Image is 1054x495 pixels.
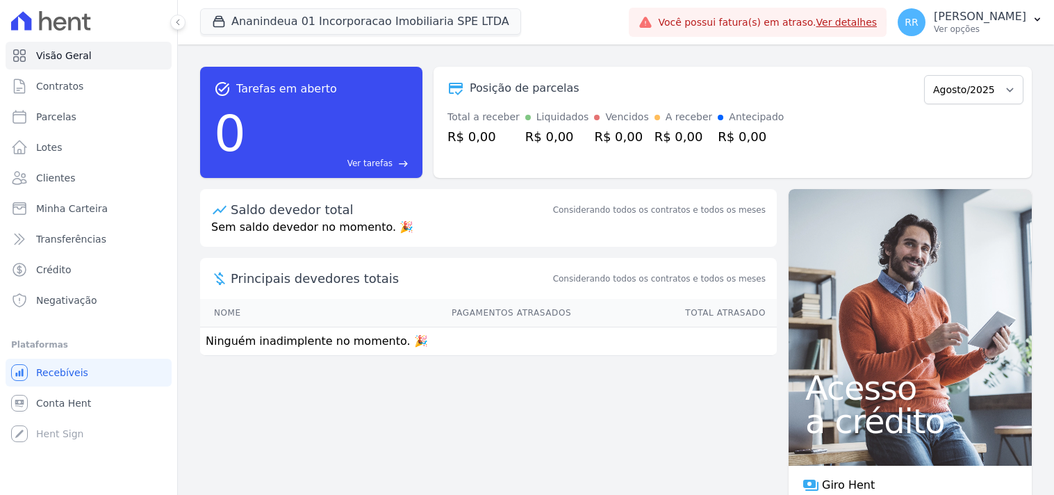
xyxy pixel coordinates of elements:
[729,110,784,124] div: Antecipado
[447,127,520,146] div: R$ 0,00
[200,8,521,35] button: Ananindeua 01 Incorporacao Imobiliaria SPE LTDA
[887,3,1054,42] button: RR [PERSON_NAME] Ver opções
[347,157,393,170] span: Ver tarefas
[200,219,777,247] p: Sem saldo devedor no momento. 🎉
[236,81,337,97] span: Tarefas em aberto
[658,15,877,30] span: Você possui fatura(s) em atraso.
[252,157,409,170] a: Ver tarefas east
[805,371,1015,405] span: Acesso
[36,263,72,277] span: Crédito
[36,171,75,185] span: Clientes
[36,202,108,216] span: Minha Carteira
[654,127,713,146] div: R$ 0,00
[6,42,172,70] a: Visão Geral
[214,81,231,97] span: task_alt
[36,110,76,124] span: Parcelas
[214,97,246,170] div: 0
[6,164,172,192] a: Clientes
[905,17,918,27] span: RR
[231,269,550,288] span: Principais devedores totais
[36,140,63,154] span: Lotes
[6,195,172,222] a: Minha Carteira
[6,256,172,284] a: Crédito
[36,366,88,380] span: Recebíveis
[6,103,172,131] a: Parcelas
[822,477,875,494] span: Giro Hent
[553,204,766,216] div: Considerando todos os contratos e todos os meses
[36,232,106,246] span: Transferências
[934,10,1026,24] p: [PERSON_NAME]
[36,293,97,307] span: Negativação
[36,396,91,410] span: Conta Hent
[36,79,83,93] span: Contratos
[666,110,713,124] div: A receber
[6,389,172,417] a: Conta Hent
[398,159,409,169] span: east
[536,110,589,124] div: Liquidados
[718,127,784,146] div: R$ 0,00
[572,299,777,327] th: Total Atrasado
[934,24,1026,35] p: Ver opções
[11,336,166,353] div: Plataformas
[303,299,572,327] th: Pagamentos Atrasados
[6,72,172,100] a: Contratos
[200,327,777,356] td: Ninguém inadimplente no momento. 🎉
[470,80,579,97] div: Posição de parcelas
[805,405,1015,438] span: a crédito
[6,359,172,387] a: Recebíveis
[553,273,766,285] span: Considerando todos os contratos e todos os meses
[447,110,520,124] div: Total a receber
[231,200,550,219] div: Saldo devedor total
[36,49,92,63] span: Visão Geral
[6,225,172,253] a: Transferências
[6,286,172,314] a: Negativação
[594,127,648,146] div: R$ 0,00
[816,17,878,28] a: Ver detalhes
[525,127,589,146] div: R$ 0,00
[605,110,648,124] div: Vencidos
[200,299,303,327] th: Nome
[6,133,172,161] a: Lotes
